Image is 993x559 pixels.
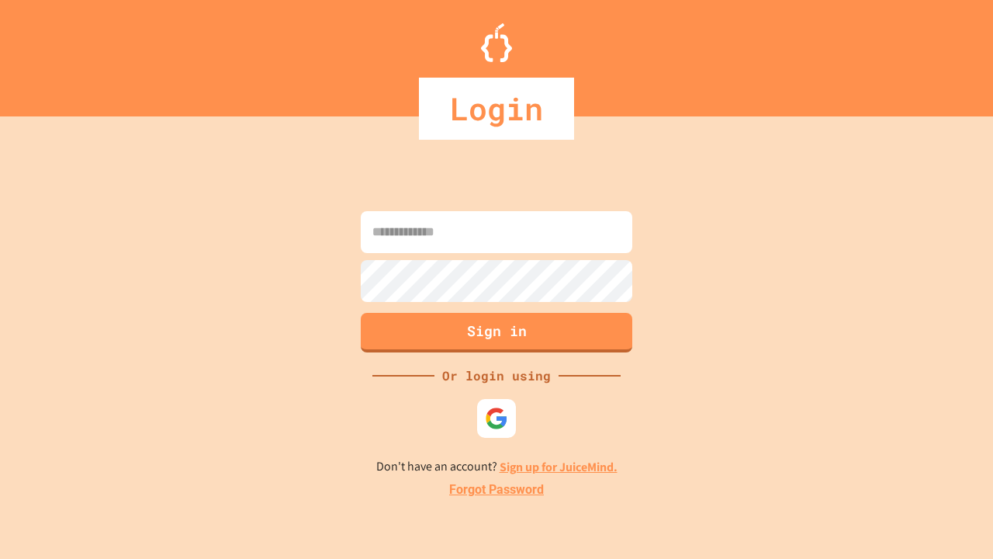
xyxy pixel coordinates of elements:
[485,407,508,430] img: google-icon.svg
[376,457,618,477] p: Don't have an account?
[449,481,544,499] a: Forgot Password
[361,313,632,352] button: Sign in
[500,459,618,475] a: Sign up for JuiceMind.
[434,366,559,385] div: Or login using
[864,429,977,495] iframe: chat widget
[481,23,512,62] img: Logo.svg
[928,497,977,543] iframe: chat widget
[419,78,574,140] div: Login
